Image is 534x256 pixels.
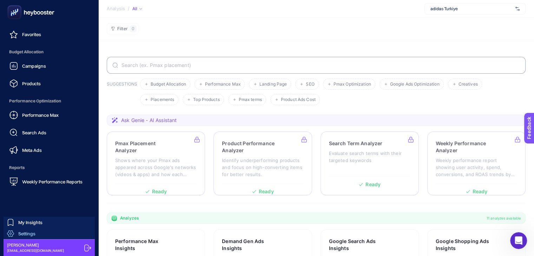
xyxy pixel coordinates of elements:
a: Product Performance AnalyzerIdentify underperforming products and focus on high-converting items ... [213,132,312,195]
a: Products [6,76,93,90]
iframe: Intercom live chat [510,232,527,249]
button: Filter0 [107,23,139,34]
span: Ask Genie - AI Assistant [121,117,177,124]
span: Top Products [193,97,219,102]
span: Reports [6,161,93,175]
span: Performance Max [205,82,240,87]
a: Search Ads [6,126,93,140]
h3: Performance Max Insights [115,238,174,252]
h3: Demand Gen Ads Insights [222,238,281,252]
span: Analysis [107,6,125,12]
a: Weekly Performance AnalyzerWeekly performance report showing user activity, spend, conversions, a... [427,132,526,195]
span: Meta Ads [22,147,42,153]
span: Settings [18,231,35,236]
input: Search [120,62,520,68]
a: My Insights [4,217,95,228]
span: Products [22,81,41,86]
span: Performance Optimization [6,94,93,108]
span: Placements [151,97,174,102]
span: Feedback [4,2,27,8]
a: Weekly Performance Reports [6,175,93,189]
span: Performance Max [22,112,59,118]
span: Budget Allocation [6,45,93,59]
span: Pmax Optimization [334,82,371,87]
span: Creatives [459,82,478,87]
span: / [128,6,130,11]
h3: Google Shopping Ads Insights [436,238,496,252]
h3: SUGGESTIONS [107,81,137,105]
span: Google Ads Optimization [390,82,440,87]
a: Settings [4,228,95,239]
span: Budget Allocation [151,82,186,87]
a: Pmax Placement AnalyzerShows where your Pmax ads appeared across Google's networks (videos & apps... [107,132,205,195]
span: Search Ads [22,130,46,135]
span: [PERSON_NAME] [7,242,64,248]
a: Campaigns [6,59,93,73]
a: Performance Max [6,108,93,122]
h3: Google Search Ads Insights [329,238,389,252]
span: 11 analyzes available [487,215,521,221]
span: Weekly Performance Reports [22,179,83,184]
span: Favorites [22,32,41,37]
span: Landing Page [259,82,287,87]
img: svg%3e [515,5,520,12]
span: My Insights [18,220,42,225]
span: Filter [117,26,127,32]
a: Favorites [6,27,93,41]
span: [EMAIL_ADDRESS][DOMAIN_NAME] [7,248,64,253]
span: 0 [132,26,134,32]
div: All [132,6,142,12]
span: Product Ads Cost [281,97,316,102]
span: SEO [306,82,314,87]
span: Analyzes [120,215,139,221]
span: Campaigns [22,63,46,69]
span: Pmax terms [239,97,262,102]
a: Meta Ads [6,143,93,157]
a: Search Term AnalyzerEvaluate search terms with their targeted keywordsReady [321,132,419,195]
span: adidas Turkiye [430,6,513,12]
